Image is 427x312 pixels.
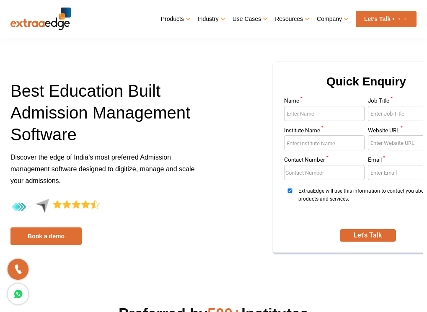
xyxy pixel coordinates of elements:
[284,98,365,106] label: Name
[284,157,365,165] label: Contact Number
[10,199,100,216] img: rating-by-customers
[284,165,365,180] input: Enter Contact Number
[284,188,296,193] input: ExtraaEdge will use this information to contact you about our products and services.
[10,227,82,245] a: Book a demo
[10,154,194,184] span: Discover the edge of India’s most preferred Admission management software designed to digitize, m...
[198,13,224,25] a: Industry
[10,80,207,152] h1: Best Education Built Admission Management Software
[317,13,347,25] a: Company
[284,106,365,121] input: Enter Name
[275,13,308,25] a: Resources
[161,13,189,25] a: Products
[284,135,365,150] input: Enter Institute Name
[284,128,365,136] label: Institute Name
[340,229,396,242] button: SUBMIT
[233,13,267,25] a: Use Cases
[356,11,417,27] a: Let’s Talk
